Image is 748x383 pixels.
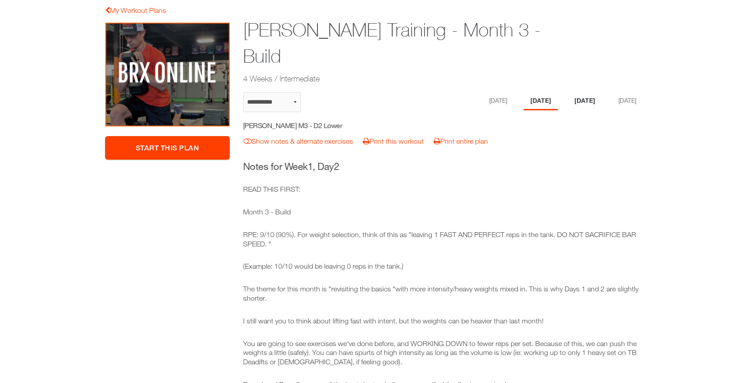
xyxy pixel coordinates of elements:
p: RPE: 9/10 (90%). For weight selection, think of this as "leaving 1 FAST AND PERFECT reps in the t... [243,230,643,249]
a: My Workout Plans [105,6,166,14]
p: I still want you to think about lifting fast with intent, but the weights can be heavier than las... [243,316,643,326]
li: Day 1 [483,92,514,110]
a: Print entire plan [434,137,488,145]
li: Day 2 [524,92,558,110]
h2: 4 Weeks / Intermediate [243,73,574,84]
img: Owen Stone Training - Month 3 - Build [105,22,230,127]
p: You are going to see exercises we've done before, and WORKING DOWN to fewer reps per set. Because... [243,339,643,367]
p: The theme for this month is "revisiting the basics "with more intensity/heavy weights mixed in. T... [243,284,643,303]
li: Day 3 [568,92,602,110]
p: READ THIS FIRST: [243,185,643,194]
span: 2 [334,161,339,172]
h3: Notes for Week , Day [243,160,643,173]
p: (Example: 10/10 would be leaving 0 reps in the tank.) [243,262,643,271]
h1: [PERSON_NAME] Training - Month 3 - Build [243,17,574,69]
span: 1 [308,161,313,172]
li: Day 4 [612,92,643,110]
a: Start This Plan [105,136,230,160]
h5: [PERSON_NAME] M3 - D2 Lower [243,121,402,130]
p: Month 3 - Build [243,207,643,217]
a: Print this workout [363,137,424,145]
a: Show notes & alternate exercises [244,137,353,145]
